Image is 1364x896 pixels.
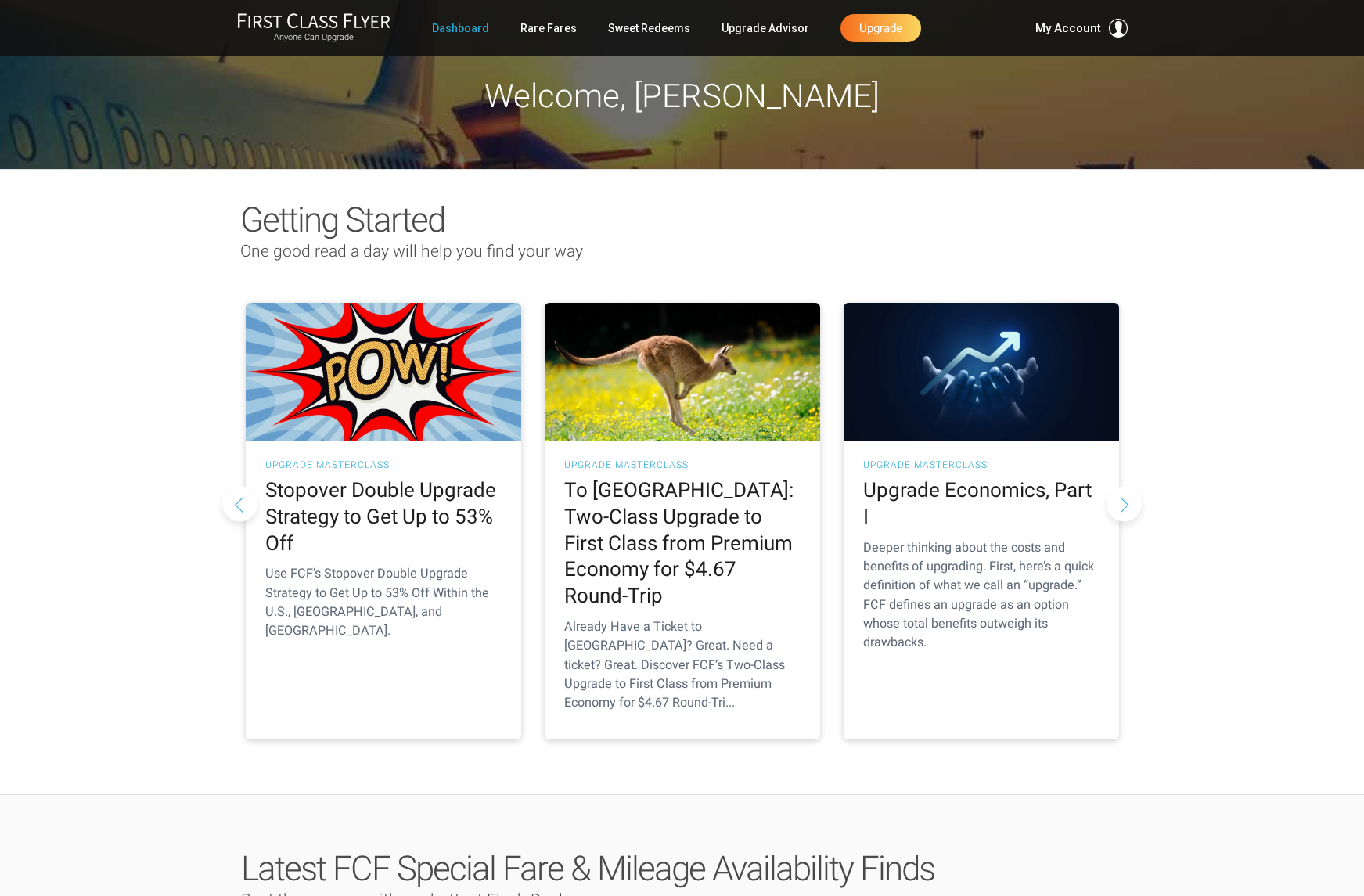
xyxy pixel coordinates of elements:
h3: UPGRADE MASTERCLASS [265,460,502,470]
a: Upgrade Advisor [722,14,809,42]
a: First Class FlyerAnyone Can Upgrade [237,13,390,44]
p: Use FCF’s Stopover Double Upgrade Strategy to Get Up to 53% Off Within the U.S., [GEOGRAPHIC_DATA... [265,564,502,640]
p: Already Have a Ticket to [GEOGRAPHIC_DATA]? Great. Need a ticket? Great. Discover FCF’s Two-Class... [564,617,801,712]
span: Getting Started [240,200,444,240]
p: Deeper thinking about the costs and benefits of upgrading. First, here’s a quick definition of wh... [863,538,1099,653]
span: My Account [1035,19,1101,38]
a: UPGRADE MASTERCLASS To [GEOGRAPHIC_DATA]: Two-Class Upgrade to First Class from Premium Economy f... [545,303,820,739]
a: UPGRADE MASTERCLASS Upgrade Economics, Part I Deeper thinking about the costs and benefits of upg... [844,303,1119,739]
button: My Account [1035,19,1128,38]
h2: Stopover Double Upgrade Strategy to Get Up to 53% Off [265,477,502,556]
a: UPGRADE MASTERCLASS Stopover Double Upgrade Strategy to Get Up to 53% Off Use FCF’s Stopover Doub... [246,303,521,739]
h3: UPGRADE MASTERCLASS [564,460,801,470]
h2: To [GEOGRAPHIC_DATA]: Two-Class Upgrade to First Class from Premium Economy for $4.67 Round-Trip [564,477,801,610]
button: Next slide [1107,486,1142,521]
button: Previous slide [222,486,257,521]
a: Upgrade [840,14,921,42]
h3: UPGRADE MASTERCLASS [863,460,1099,470]
a: Dashboard [432,14,489,42]
a: Rare Fares [520,14,577,42]
img: First Class Flyer [237,13,390,29]
span: Latest FCF Special Fare & Mileage Availability Finds [241,848,934,889]
h2: Upgrade Economics, Part I [863,477,1099,531]
span: Welcome, [PERSON_NAME] [484,77,880,115]
span: One good read a day will help you find your way [240,242,583,261]
small: Anyone Can Upgrade [237,32,390,43]
a: Sweet Redeems [608,14,690,42]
